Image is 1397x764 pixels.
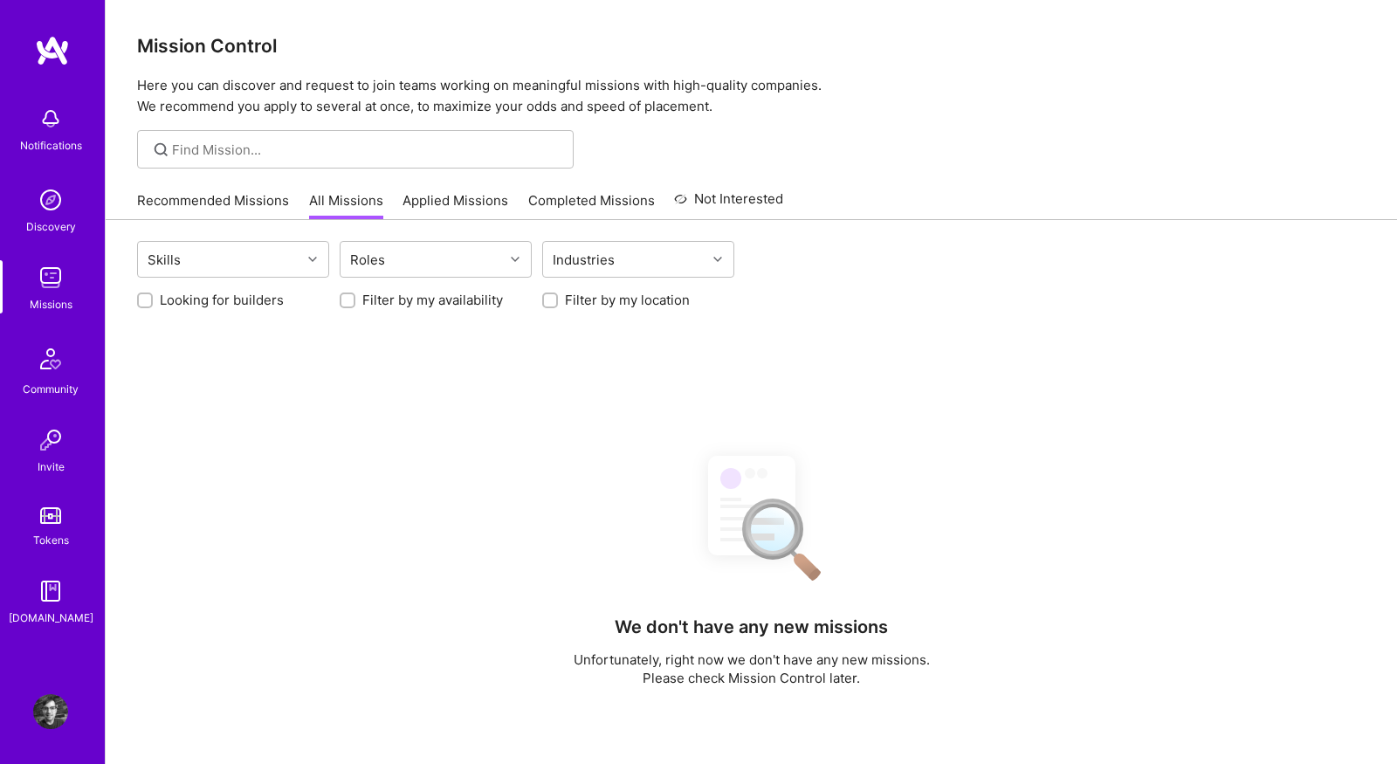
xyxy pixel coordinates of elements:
[528,191,655,220] a: Completed Missions
[35,35,70,66] img: logo
[33,574,68,609] img: guide book
[615,616,888,637] h4: We don't have any new missions
[137,191,289,220] a: Recommended Missions
[33,694,68,729] img: User Avatar
[511,255,520,264] i: icon Chevron
[143,247,185,272] div: Skills
[674,189,783,220] a: Not Interested
[548,247,619,272] div: Industries
[137,75,1366,117] p: Here you can discover and request to join teams working on meaningful missions with high-quality ...
[308,255,317,264] i: icon Chevron
[346,247,389,272] div: Roles
[565,291,690,309] label: Filter by my location
[160,291,284,309] label: Looking for builders
[574,669,930,687] p: Please check Mission Control later.
[33,531,69,549] div: Tokens
[137,35,1366,57] h3: Mission Control
[33,423,68,458] img: Invite
[30,295,72,313] div: Missions
[9,609,93,627] div: [DOMAIN_NAME]
[38,458,65,476] div: Invite
[151,140,171,160] i: icon SearchGrey
[172,141,561,159] input: Find Mission...
[33,182,68,217] img: discovery
[713,255,722,264] i: icon Chevron
[574,650,930,669] p: Unfortunately, right now we don't have any new missions.
[30,338,72,380] img: Community
[403,191,508,220] a: Applied Missions
[362,291,503,309] label: Filter by my availability
[26,217,76,236] div: Discovery
[33,101,68,136] img: bell
[40,507,61,524] img: tokens
[309,191,383,220] a: All Missions
[23,380,79,398] div: Community
[20,136,82,155] div: Notifications
[678,440,826,593] img: No Results
[33,260,68,295] img: teamwork
[29,694,72,729] a: User Avatar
